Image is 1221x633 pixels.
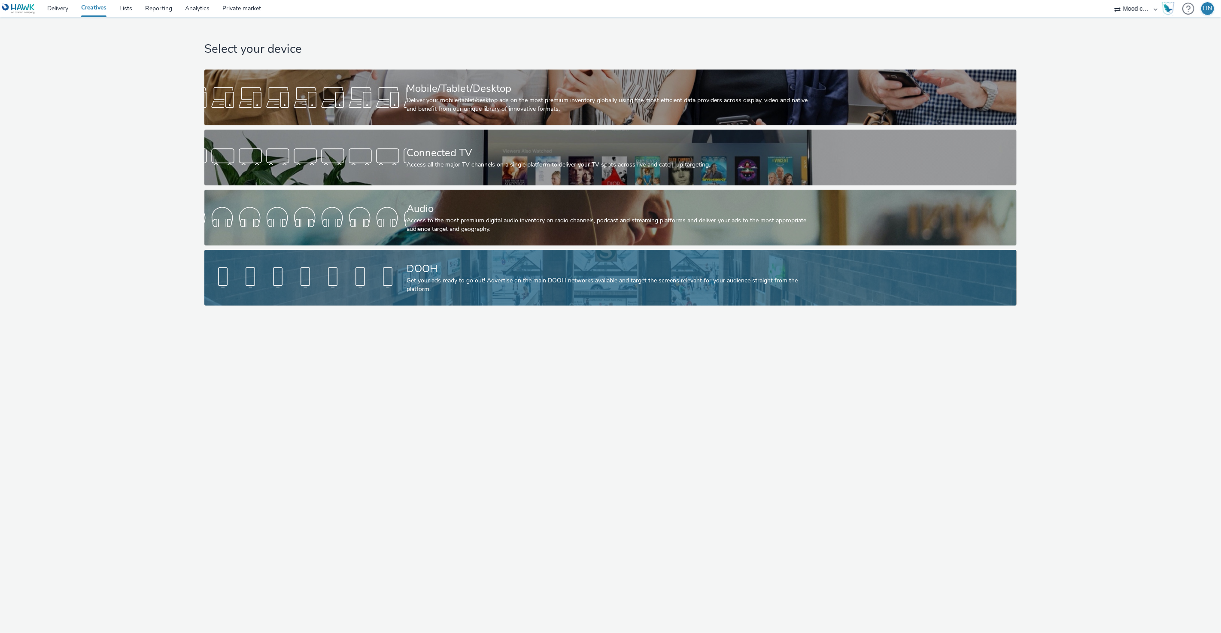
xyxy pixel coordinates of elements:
h1: Select your device [204,41,1016,58]
div: HN [1203,2,1212,15]
div: Mobile/Tablet/Desktop [407,81,811,96]
div: Deliver your mobile/tablet/desktop ads on the most premium inventory globally using the most effi... [407,96,811,114]
div: Access to the most premium digital audio inventory on radio channels, podcast and streaming platf... [407,216,811,234]
img: Hawk Academy [1162,2,1175,15]
img: undefined Logo [2,3,35,14]
a: AudioAccess to the most premium digital audio inventory on radio channels, podcast and streaming ... [204,190,1016,245]
div: Get your ads ready to go out! Advertise on the main DOOH networks available and target the screen... [407,276,811,294]
a: DOOHGet your ads ready to go out! Advertise on the main DOOH networks available and target the sc... [204,250,1016,306]
a: Connected TVAccess all the major TV channels on a single platform to deliver your TV spots across... [204,130,1016,185]
div: Access all the major TV channels on a single platform to deliver your TV spots across live and ca... [407,161,811,169]
div: DOOH [407,261,811,276]
div: Connected TV [407,145,811,161]
a: Hawk Academy [1162,2,1178,15]
a: Mobile/Tablet/DesktopDeliver your mobile/tablet/desktop ads on the most premium inventory globall... [204,70,1016,125]
div: Audio [407,201,811,216]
